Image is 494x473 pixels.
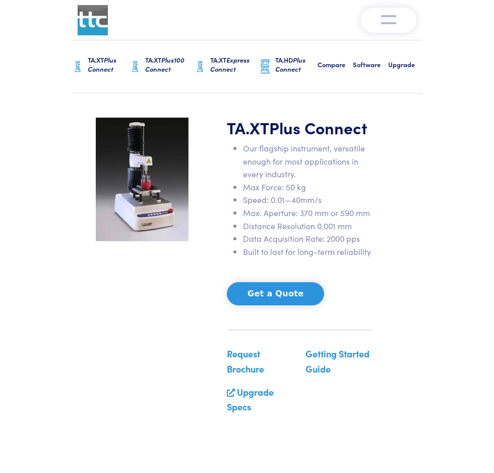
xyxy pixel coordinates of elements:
li: Data Acquisition Rate: 2000 pps [243,232,372,245]
a: Software [353,40,388,93]
li: Distance Resolution 0.001 mm [243,220,372,233]
a: Upgrade Specs [227,386,274,413]
img: ta-hd-graphic.png [259,59,271,74]
li: Our flagship instrument, versatile enough for most applications in every industry. [243,142,372,181]
h6: Compare [318,60,353,69]
h6: Software [353,60,388,69]
li: Max Force: 50 kg [243,181,372,194]
a: Request Brochure [227,347,264,375]
span: Plus Connect [88,55,116,74]
img: ta-xt-graphic.png [129,59,141,74]
a: TA.XTExpress Connect [194,40,259,93]
h6: TA.XT [145,56,194,74]
h6: TA.XT [88,56,129,74]
a: Compare [318,40,353,93]
li: Speed: 0.01—40mm/s [243,193,372,206]
li: Built to last for long-term reliability [243,245,372,258]
span: Plus100 Connect [145,55,184,74]
a: Getting Started Guide [305,347,369,375]
button: Toggle navigation [361,8,416,33]
img: ttc_logo_1x1_v1.0.png [78,5,108,35]
img: carousel-ta-xt-plus-bloom.jpg [96,118,189,241]
li: Max. Aperture: 370 mm or 590 mm [243,206,372,220]
span: Express Connect [210,55,250,74]
img: ta-xt-graphic.png [72,59,84,74]
button: Get a Quote [227,282,324,305]
a: Upgrade [388,40,422,93]
h1: TA.XT [227,118,372,138]
img: ta-xt-graphic.png [194,59,206,74]
h6: TA.XT [210,56,259,74]
a: TA.HDPlus Connect [259,40,318,93]
h6: TA.HD [275,56,318,74]
span: Plus Connect [269,116,367,139]
img: menu-v1.0.png [381,13,396,25]
a: TA.XTPlus100 Connect [129,40,194,93]
span: Plus Connect [275,55,305,74]
a: TA.XTPlus Connect [72,40,129,93]
h6: Upgrade [388,60,422,69]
